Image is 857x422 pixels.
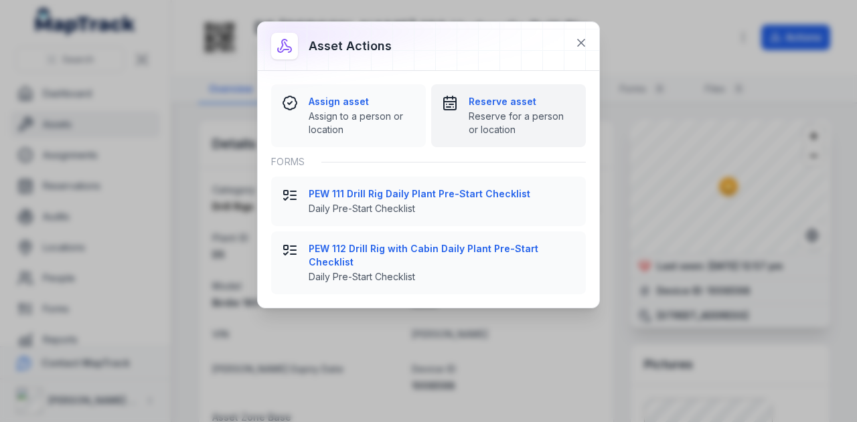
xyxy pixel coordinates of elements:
button: Reserve assetReserve for a person or location [431,84,586,147]
button: PEW 111 Drill Rig Daily Plant Pre-Start ChecklistDaily Pre-Start Checklist [271,177,586,226]
div: Forms [271,147,586,177]
strong: Reserve asset [469,95,575,108]
button: PEW 112 Drill Rig with Cabin Daily Plant Pre-Start ChecklistDaily Pre-Start Checklist [271,231,586,294]
strong: PEW 112 Drill Rig with Cabin Daily Plant Pre-Start Checklist [309,242,575,269]
span: Daily Pre-Start Checklist [309,202,575,215]
h3: Asset actions [309,37,392,56]
span: Assign to a person or location [309,110,415,136]
span: Reserve for a person or location [469,110,575,136]
strong: Assign asset [309,95,415,108]
span: Daily Pre-Start Checklist [309,270,575,284]
button: Assign assetAssign to a person or location [271,84,426,147]
strong: PEW 111 Drill Rig Daily Plant Pre-Start Checklist [309,187,575,201]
